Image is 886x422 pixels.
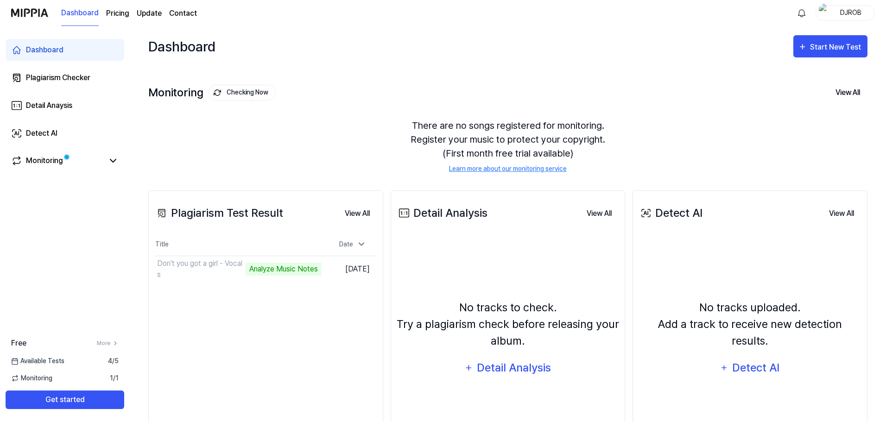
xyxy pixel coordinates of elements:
div: Detail Anaysis [26,100,72,111]
span: 1 / 1 [110,373,119,383]
img: monitoring Icon [214,89,221,96]
div: Monitoring [26,155,63,166]
div: Dashboard [26,44,63,56]
a: Update [137,8,162,19]
a: Detail Anaysis [6,94,124,117]
div: Plagiarism Checker [26,72,90,83]
a: Dashboard [61,0,99,26]
button: Get started [6,391,124,409]
div: No tracks uploaded. Add a track to receive new detection results. [639,299,861,349]
span: Free [11,338,26,349]
div: Analyze Music Notes [246,263,322,276]
button: View All [822,204,861,223]
div: Detail Analysis [397,205,487,221]
img: 알림 [796,7,807,19]
a: Contact [169,8,197,19]
div: Plagiarism Test Result [154,205,283,221]
div: Start New Test [810,41,863,53]
button: profileDJROB [816,5,875,21]
a: Dashboard [6,39,124,61]
button: Start New Test [793,35,867,57]
img: profile [819,4,830,22]
button: View All [337,204,377,223]
button: Detail Analysis [458,357,557,379]
a: Monitoring [11,155,104,166]
div: Date [335,237,370,252]
div: Detect AI [731,359,781,377]
a: More [97,339,119,347]
a: Pricing [106,8,129,19]
div: Detect AI [639,205,702,221]
span: Monitoring [11,373,52,383]
div: Monitoring [148,85,276,101]
button: View All [828,83,867,102]
button: View All [579,204,619,223]
span: 4 / 5 [108,356,119,366]
div: No tracks to check. Try a plagiarism check before releasing your album. [397,299,620,349]
a: Learn more about our monitoring service [449,164,567,174]
td: [DATE] [322,256,377,282]
span: Available Tests [11,356,64,366]
div: Detail Analysis [476,359,552,377]
div: Don't you got a girl - Vocals [157,258,243,280]
button: Checking Now [209,85,276,101]
div: DJROB [833,7,869,18]
a: Detect AI [6,122,124,145]
div: Dashboard [148,35,215,57]
button: Detect AI [714,357,786,379]
a: Plagiarism Checker [6,67,124,89]
div: There are no songs registered for monitoring. Register your music to protect your copyright. (Fir... [148,107,867,185]
div: Detect AI [26,128,57,139]
th: Title [154,233,322,256]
